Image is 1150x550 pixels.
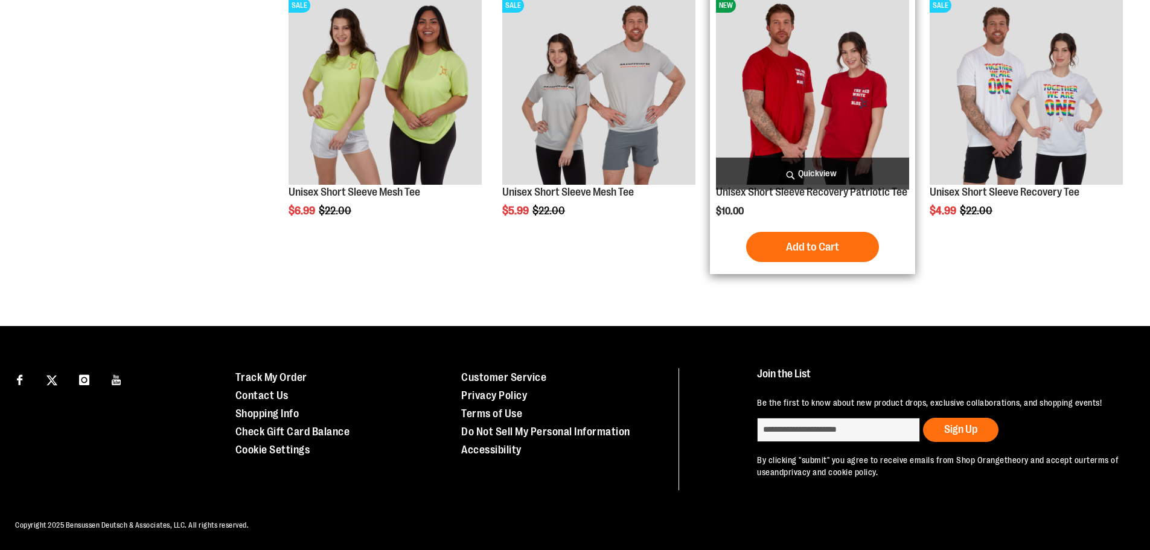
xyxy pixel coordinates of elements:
[15,521,249,529] span: Copyright 2025 Bensussen Deutsch & Associates, LLC. All rights reserved.
[235,389,289,401] a: Contact Us
[757,418,920,442] input: enter email
[716,158,909,190] a: Quickview
[461,371,546,383] a: Customer Service
[289,186,420,198] a: Unisex Short Sleeve Mesh Tee
[944,423,977,435] span: Sign Up
[235,371,307,383] a: Track My Order
[461,426,630,438] a: Do Not Sell My Personal Information
[960,205,994,217] span: $22.00
[757,455,1119,477] a: terms of use
[42,368,63,389] a: Visit our X page
[106,368,127,389] a: Visit our Youtube page
[757,397,1122,409] p: Be the first to know about new product drops, exclusive collaborations, and shopping events!
[784,467,878,477] a: privacy and cookie policy.
[502,186,634,198] a: Unisex Short Sleeve Mesh Tee
[757,454,1122,478] p: By clicking "submit" you agree to receive emails from Shop Orangetheory and accept our and
[319,205,353,217] span: $22.00
[46,375,57,386] img: Twitter
[786,240,839,254] span: Add to Cart
[9,368,30,389] a: Visit our Facebook page
[930,205,958,217] span: $4.99
[461,408,522,420] a: Terms of Use
[289,205,317,217] span: $6.99
[74,368,95,389] a: Visit our Instagram page
[461,389,527,401] a: Privacy Policy
[502,205,531,217] span: $5.99
[461,444,522,456] a: Accessibility
[235,444,310,456] a: Cookie Settings
[235,426,350,438] a: Check Gift Card Balance
[716,206,746,217] span: $10.00
[532,205,567,217] span: $22.00
[716,186,907,198] a: Unisex Short Sleeve Recovery Patriotic Tee
[930,186,1079,198] a: Unisex Short Sleeve Recovery Tee
[757,368,1122,391] h4: Join the List
[923,418,998,442] button: Sign Up
[746,232,879,262] button: Add to Cart
[235,408,299,420] a: Shopping Info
